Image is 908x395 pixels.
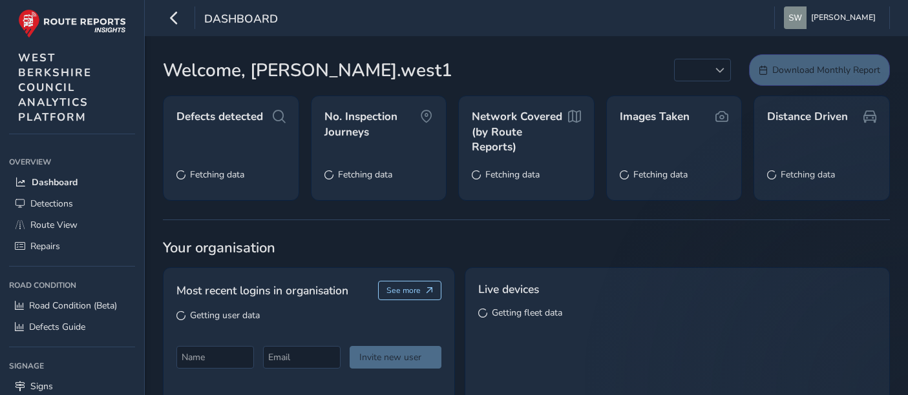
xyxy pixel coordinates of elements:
[811,6,876,29] span: [PERSON_NAME]
[30,219,78,231] span: Route View
[30,380,53,392] span: Signs
[478,281,539,298] span: Live devices
[29,321,85,333] span: Defects Guide
[767,109,848,125] span: Distance Driven
[176,282,348,299] span: Most recent logins in organisation
[32,176,78,188] span: Dashboard
[620,109,690,125] span: Images Taken
[176,109,263,125] span: Defects detected
[492,307,562,319] span: Getting fleet data
[9,214,135,236] a: Route View
[18,50,92,125] span: WEST BERKSHIRE COUNCIL ANALYTICS PLATFORM
[485,168,540,181] span: Fetching data
[324,109,421,139] span: No. Inspection Journeys
[204,11,278,29] span: Dashboard
[784,6,880,29] button: [PERSON_NAME]
[9,295,135,316] a: Road Condition (Beta)
[18,9,126,38] img: rr logo
[472,109,568,155] span: Network Covered (by Route Reports)
[9,193,135,214] a: Detections
[784,6,807,29] img: diamond-layout
[9,172,135,193] a: Dashboard
[163,57,452,84] span: Welcome, [PERSON_NAME].west1
[30,197,73,210] span: Detections
[864,351,895,382] iframe: Intercom live chat
[9,152,135,172] div: Overview
[9,276,135,295] div: Road Condition
[190,168,244,181] span: Fetching data
[163,238,890,258] span: Your organisation
[176,346,254,369] input: Name
[30,240,60,252] span: Repairs
[378,281,442,300] button: See more
[633,168,688,181] span: Fetching data
[9,356,135,376] div: Signage
[9,236,135,257] a: Repairs
[386,285,421,296] span: See more
[29,299,117,312] span: Road Condition (Beta)
[263,346,341,369] input: Email
[338,168,392,181] span: Fetching data
[781,168,835,181] span: Fetching data
[9,316,135,338] a: Defects Guide
[190,309,260,321] span: Getting user data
